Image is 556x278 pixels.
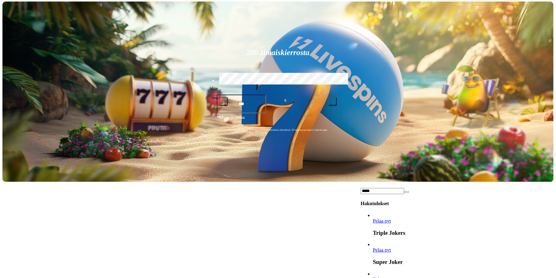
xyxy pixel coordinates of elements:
[373,218,391,224] a: Triple Jokers
[259,72,297,90] label: €150
[373,247,391,253] a: Super Joker
[219,97,228,106] button: minus icon
[217,114,339,126] button: Talleta ja pelaa
[328,97,337,106] button: plus icon
[300,72,338,90] label: €250
[373,259,554,265] h3: Super Joker
[373,242,554,265] article: Super Joker
[373,230,554,236] h3: Triple Jokers
[361,188,404,194] input: Search
[219,115,245,126] span: Talleta ja pelaa
[285,98,287,103] span: €
[404,191,409,193] button: clear entry
[373,218,391,224] span: Pelaa nyt
[222,114,224,118] span: €
[373,213,554,236] article: Triple Jokers
[373,247,391,253] span: Pelaa nyt
[218,72,256,90] label: €50
[361,201,554,206] h4: Hakutulokset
